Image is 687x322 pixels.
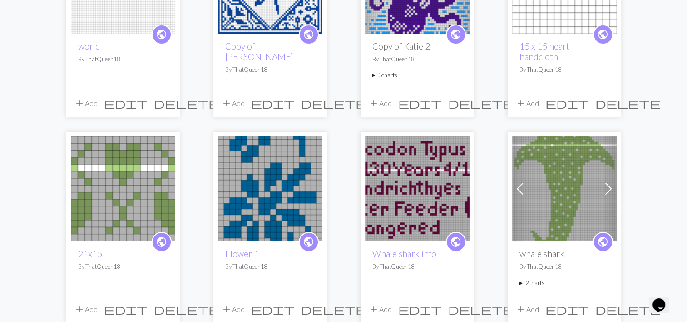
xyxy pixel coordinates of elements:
[398,303,442,316] span: edit
[218,301,248,318] button: Add
[450,235,461,249] span: public
[251,303,295,316] span: edit
[151,95,222,112] button: Delete
[365,183,470,192] a: Whale shark info
[372,41,462,51] h2: Copy of Katie 2
[152,232,172,252] a: public
[372,71,462,80] summary: 3charts
[545,98,589,109] i: Edit
[593,232,613,252] a: public
[301,303,366,316] span: delete
[301,97,366,110] span: delete
[151,301,222,318] button: Delete
[78,262,168,271] p: By ThatQueen18
[71,183,175,192] a: 21x15
[104,303,148,316] span: edit
[515,303,526,316] span: add
[225,248,259,259] a: Flower 1
[372,55,462,64] p: By ThatQueen18
[154,97,219,110] span: delete
[595,97,661,110] span: delete
[398,97,442,110] span: edit
[218,183,322,192] a: Flower 1
[398,98,442,109] i: Edit
[365,95,395,112] button: Add
[71,95,101,112] button: Add
[649,286,678,313] iframe: chat widget
[450,25,461,44] i: public
[597,235,608,249] span: public
[450,27,461,41] span: public
[225,65,315,74] p: By ThatQueen18
[515,97,526,110] span: add
[592,301,664,318] button: Delete
[101,301,151,318] button: Edit
[597,27,608,41] span: public
[519,65,609,74] p: By ThatQueen18
[395,301,445,318] button: Edit
[225,41,293,62] a: Copy of [PERSON_NAME]
[74,303,85,316] span: add
[303,27,314,41] span: public
[299,25,319,45] a: public
[446,232,466,252] a: public
[78,55,168,64] p: By ThatQueen18
[303,233,314,251] i: public
[542,95,592,112] button: Edit
[519,248,609,259] h2: whale shark
[298,95,370,112] button: Delete
[519,41,569,62] a: 15 x 15 heart handcloth
[446,25,466,45] a: public
[597,233,608,251] i: public
[156,25,167,44] i: public
[225,262,315,271] p: By ThatQueen18
[298,301,370,318] button: Delete
[593,25,613,45] a: public
[365,136,470,241] img: Whale shark info
[519,279,609,287] summary: 2charts
[221,97,232,110] span: add
[251,97,295,110] span: edit
[372,262,462,271] p: By ThatQueen18
[156,27,167,41] span: public
[303,235,314,249] span: public
[512,136,617,241] img: whale shark
[519,262,609,271] p: By ThatQueen18
[104,98,148,109] i: Edit
[221,303,232,316] span: add
[545,303,589,316] span: edit
[372,248,436,259] a: Whale shark info
[71,136,175,241] img: 21x15
[365,301,395,318] button: Add
[154,303,219,316] span: delete
[450,233,461,251] i: public
[448,97,514,110] span: delete
[156,235,167,249] span: public
[512,301,542,318] button: Add
[248,95,298,112] button: Edit
[218,136,322,241] img: Flower 1
[74,97,85,110] span: add
[542,301,592,318] button: Edit
[512,95,542,112] button: Add
[592,95,664,112] button: Delete
[445,301,517,318] button: Delete
[595,303,661,316] span: delete
[512,183,617,192] a: whale shark
[152,25,172,45] a: public
[445,95,517,112] button: Delete
[248,301,298,318] button: Edit
[395,95,445,112] button: Edit
[368,97,379,110] span: add
[251,98,295,109] i: Edit
[368,303,379,316] span: add
[299,232,319,252] a: public
[545,304,589,315] i: Edit
[448,303,514,316] span: delete
[597,25,608,44] i: public
[101,95,151,112] button: Edit
[78,248,102,259] a: 21x15
[104,304,148,315] i: Edit
[218,95,248,112] button: Add
[78,41,100,51] a: world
